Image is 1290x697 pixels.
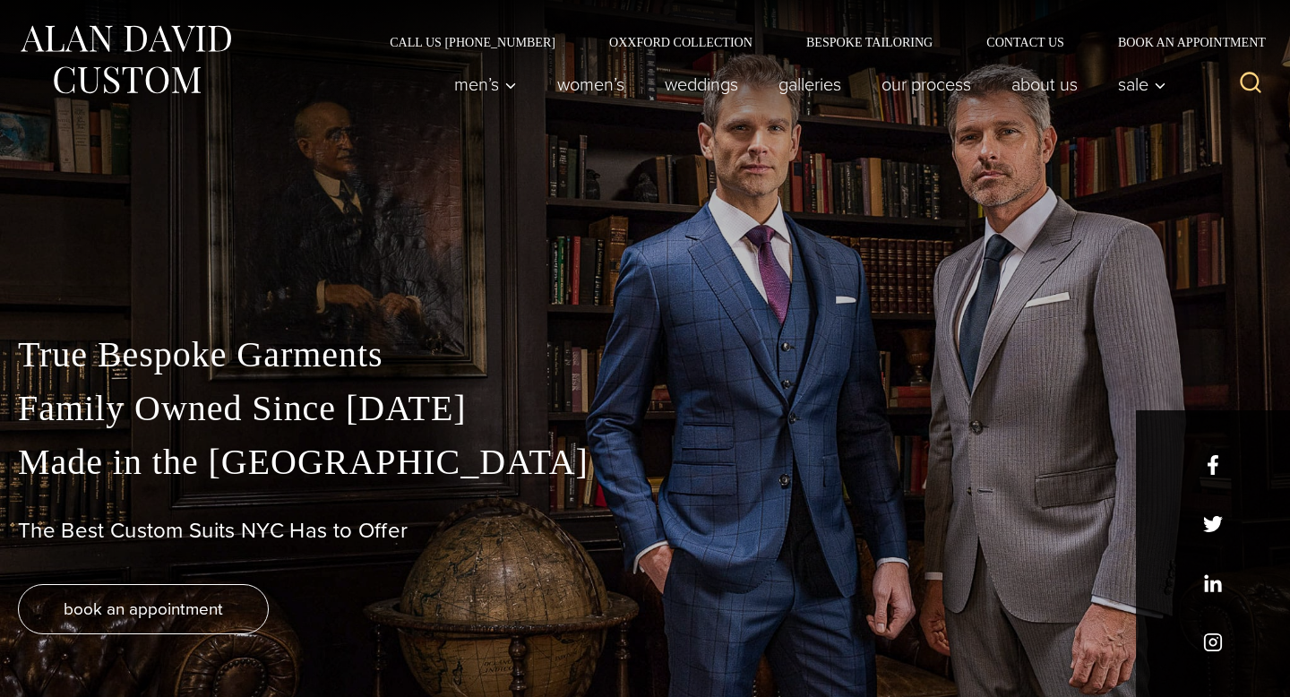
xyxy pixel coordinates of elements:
a: Book an Appointment [1091,36,1272,48]
span: Men’s [454,75,517,93]
a: Our Process [862,66,992,102]
nav: Primary Navigation [434,66,1176,102]
p: True Bespoke Garments Family Owned Since [DATE] Made in the [GEOGRAPHIC_DATA] [18,328,1272,489]
a: About Us [992,66,1098,102]
a: Contact Us [959,36,1091,48]
img: Alan David Custom [18,20,233,99]
button: View Search Form [1229,63,1272,106]
span: book an appointment [64,596,223,622]
a: Call Us [PHONE_NUMBER] [363,36,582,48]
a: book an appointment [18,584,269,634]
h1: The Best Custom Suits NYC Has to Offer [18,518,1272,544]
nav: Secondary Navigation [363,36,1272,48]
span: Sale [1118,75,1166,93]
a: Bespoke Tailoring [779,36,959,48]
a: weddings [645,66,759,102]
a: Oxxford Collection [582,36,779,48]
a: Galleries [759,66,862,102]
a: Women’s [537,66,645,102]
